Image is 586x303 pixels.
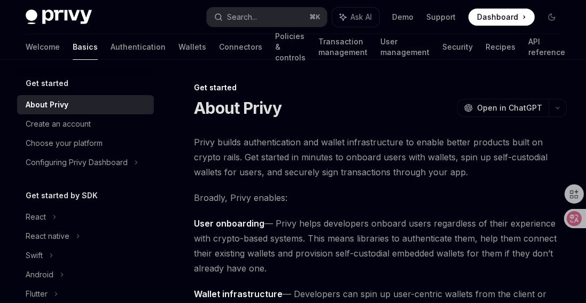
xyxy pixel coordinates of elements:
button: Search...⌘K [207,7,327,27]
div: Swift [26,249,43,262]
div: Configuring Privy Dashboard [26,156,128,169]
a: Dashboard [468,9,535,26]
div: Choose your platform [26,137,103,150]
button: Toggle dark mode [543,9,560,26]
div: About Privy [26,98,68,111]
div: Android [26,268,53,281]
h5: Get started [26,77,68,90]
a: Policies & controls [275,34,306,60]
span: Privy builds authentication and wallet infrastructure to enable better products built on crypto r... [194,135,567,180]
a: Basics [73,34,98,60]
a: Create an account [17,114,154,134]
a: Welcome [26,34,60,60]
a: Wallets [178,34,206,60]
a: Transaction management [318,34,368,60]
strong: Wallet infrastructure [194,289,283,299]
strong: User onboarding [194,218,264,229]
span: Dashboard [477,12,518,22]
a: Authentication [111,34,166,60]
a: Support [426,12,456,22]
h1: About Privy [194,98,282,118]
span: Broadly, Privy enables: [194,190,567,205]
a: Connectors [219,34,262,60]
a: API reference [528,34,565,60]
span: Open in ChatGPT [477,103,542,113]
button: Open in ChatGPT [457,99,549,117]
span: — Privy helps developers onboard users regardless of their experience with crypto-based systems. ... [194,216,567,276]
div: Get started [194,82,567,93]
a: Security [442,34,473,60]
div: React native [26,230,69,243]
span: ⌘ K [309,13,321,21]
div: React [26,211,46,223]
div: Flutter [26,288,48,300]
div: Create an account [26,118,91,130]
span: Ask AI [350,12,372,22]
a: Recipes [486,34,515,60]
a: Demo [392,12,413,22]
a: Choose your platform [17,134,154,153]
button: Ask AI [332,7,379,27]
a: About Privy [17,95,154,114]
img: dark logo [26,10,92,25]
h5: Get started by SDK [26,189,98,202]
div: Search... [227,11,257,24]
a: User management [380,34,429,60]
